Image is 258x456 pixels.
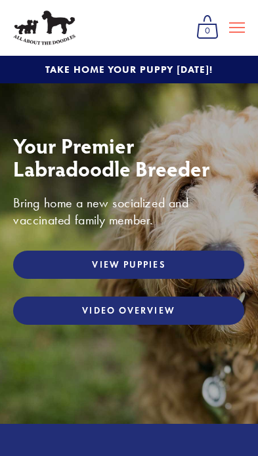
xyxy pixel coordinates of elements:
[13,194,245,228] h3: Bring home a new socialized and vaccinated family member.
[13,297,244,325] a: Video Overview
[196,22,219,39] span: 0
[13,134,245,180] h1: Your Premier Labradoodle Breeder
[191,10,224,45] a: 0 items in cart
[13,10,75,45] img: All About The Doodles
[13,251,244,279] a: View Puppies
